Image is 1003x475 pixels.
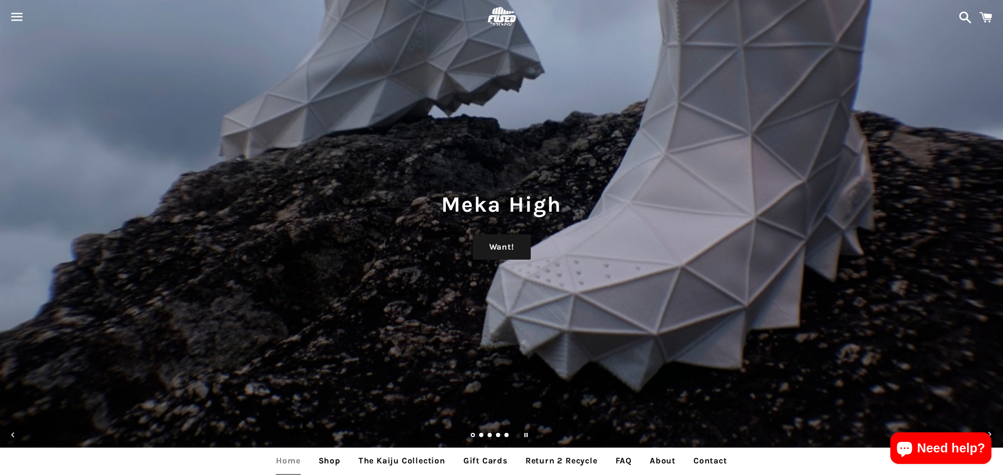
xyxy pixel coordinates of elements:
a: Load slide 3 [488,433,493,439]
h1: Meka High [11,189,992,220]
button: Pause slideshow [514,423,538,447]
a: Load slide 2 [479,433,484,439]
a: About [642,448,683,474]
a: Slide 1, current [471,433,476,439]
a: Load slide 5 [504,433,510,439]
a: Want! [473,234,531,260]
a: Gift Cards [455,448,515,474]
a: Load slide 4 [496,433,501,439]
inbox-online-store-chat: Shopify online store chat [887,432,995,467]
a: Contact [686,448,735,474]
a: Return 2 Recycle [518,448,605,474]
button: Next slide [978,423,1001,447]
a: The Kaiju Collection [351,448,453,474]
a: FAQ [608,448,640,474]
button: Previous slide [2,423,25,447]
a: Home [268,448,308,474]
a: Shop [311,448,349,474]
